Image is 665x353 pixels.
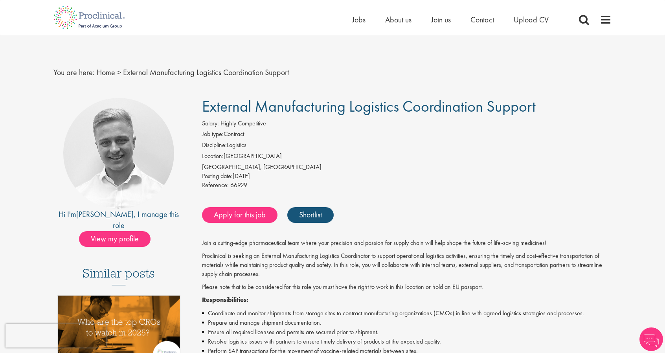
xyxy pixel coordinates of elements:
[123,67,289,77] span: External Manufacturing Logistics Coordination Support
[202,283,612,292] p: Please note that to be considered for this role you must have the right to work in this location ...
[202,119,219,128] label: Salary:
[202,252,612,279] p: Proclinical is seeking an External Manufacturing Logistics Coordinator to support operational log...
[117,67,121,77] span: >
[431,15,451,25] a: Join us
[639,327,663,351] img: Chatbot
[470,15,494,25] a: Contact
[202,172,612,181] div: [DATE]
[514,15,549,25] a: Upload CV
[352,15,366,25] a: Jobs
[202,296,248,304] strong: Responsibilities:
[202,239,612,248] p: Join a cutting-edge pharmaceutical team where your precision and passion for supply chain will he...
[385,15,411,25] a: About us
[230,181,247,189] span: 66929
[76,209,134,219] a: [PERSON_NAME]
[202,141,612,152] li: Logistics
[53,209,184,231] div: Hi I'm , I manage this role
[287,207,334,223] a: Shortlist
[202,207,277,223] a: Apply for this job
[53,67,95,77] span: You are here:
[202,96,536,116] span: External Manufacturing Logistics Coordination Support
[202,130,224,139] label: Job type:
[202,163,612,172] div: [GEOGRAPHIC_DATA], [GEOGRAPHIC_DATA]
[63,98,174,209] img: imeage of recruiter Joshua Bye
[202,318,612,327] li: Prepare and manage shipment documentation.
[97,67,115,77] a: breadcrumb link
[220,119,266,127] span: Highly Competitive
[202,130,612,141] li: Contract
[202,141,227,150] label: Discipline:
[202,152,612,163] li: [GEOGRAPHIC_DATA]
[202,337,612,346] li: Resolve logistics issues with partners to ensure timely delivery of products at the expected qual...
[79,231,151,247] span: View my profile
[202,309,612,318] li: Coordinate and monitor shipments from storage sites to contract manufacturing organizations (CMOs...
[83,267,155,285] h3: Similar posts
[202,152,224,161] label: Location:
[6,324,106,347] iframe: reCAPTCHA
[202,172,233,180] span: Posting date:
[202,181,229,190] label: Reference:
[202,327,612,337] li: Ensure all required licenses and permits are secured prior to shipment.
[79,233,158,243] a: View my profile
